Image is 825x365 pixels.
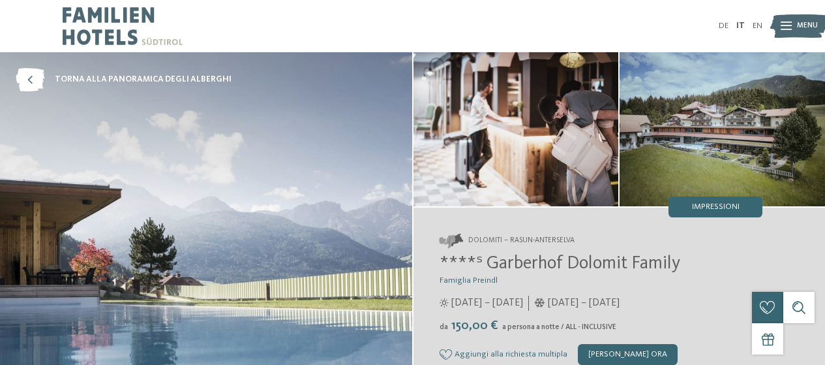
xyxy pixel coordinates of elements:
[534,298,545,308] i: Orari d'apertura inverno
[719,22,728,30] a: DE
[440,298,449,308] i: Orari d'apertura estate
[548,296,620,310] span: [DATE] – [DATE]
[620,52,825,206] img: Hotel Dolomit Family Resort Garberhof ****ˢ
[468,236,575,246] span: Dolomiti – Rasun-Anterselva
[451,296,523,310] span: [DATE] – [DATE]
[16,68,232,91] a: torna alla panoramica degli alberghi
[797,21,818,31] span: Menu
[55,74,232,86] span: torna alla panoramica degli alberghi
[578,344,678,365] div: [PERSON_NAME] ora
[440,323,448,331] span: da
[502,323,616,331] span: a persona a notte / ALL - INCLUSIVE
[440,276,498,285] span: Famiglia Preindl
[736,22,745,30] a: IT
[449,319,501,332] span: 150,00 €
[440,255,680,273] span: ****ˢ Garberhof Dolomit Family
[753,22,762,30] a: EN
[455,350,567,359] span: Aggiungi alla richiesta multipla
[692,203,740,212] span: Impressioni
[413,52,619,206] img: Il family hotel ad Anterselva: un paradiso naturale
